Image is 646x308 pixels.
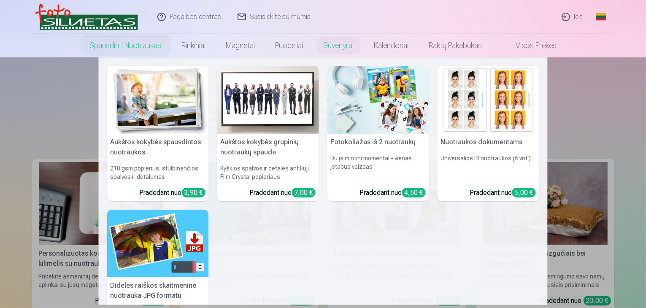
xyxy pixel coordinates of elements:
a: Kalendoriai [364,34,419,57]
h5: Fotokoliažas iš 2 nuotraukų [327,134,429,151]
img: Aukštos kokybės grupinių nuotraukų spauda [217,66,319,134]
a: Magnetai [216,34,265,57]
div: Pradedant nuo [360,188,426,198]
a: Visos prekės [492,34,567,57]
a: Raktų pakabukas [419,34,492,57]
h5: Aukštos kokybės grupinių nuotraukų spauda [217,134,319,161]
img: Nuotraukos dokumentams [438,66,539,134]
h5: Nuotraukos dokumentams [438,134,539,151]
h6: 210 gsm popierius, stulbinančios spalvos ir detalumas [107,161,209,184]
div: Pradedant nuo [140,188,205,198]
div: 5,00 € [512,188,536,197]
a: Aukštos kokybės spausdintos nuotraukos Aukštos kokybės spausdintos nuotraukos210 gsm popierius, s... [107,66,209,201]
a: Aukštos kokybės grupinių nuotraukų spaudaAukštos kokybės grupinių nuotraukų spaudaRyškios spalvos... [217,66,319,201]
img: Aukštos kokybės spausdintos nuotraukos [107,66,209,134]
h5: Didelės raiškos skaitmeninė nuotrauka JPG formatu [107,277,209,304]
h6: Ryškios spalvos ir detalės ant Fuji Film Crystal popieriaus [217,161,319,184]
h6: Du įsimintini momentai - vienas įstabus vaizdas [327,151,429,184]
div: 3,90 € [182,188,205,197]
div: 4,50 € [402,188,426,197]
img: Didelės raiškos skaitmeninė nuotrauka JPG formatu [107,210,209,278]
div: Pradedant nuo [250,188,316,198]
div: Pradedant nuo [470,188,536,198]
a: Rinkiniai [171,34,216,57]
a: Fotokoliažas iš 2 nuotraukųFotokoliažas iš 2 nuotraukųDu įsimintini momentai - vienas įstabus vai... [327,66,429,201]
h5: Aukštos kokybės spausdintos nuotraukos [107,134,209,161]
img: Fotokoliažas iš 2 nuotraukų [327,66,429,134]
a: Puodeliai [265,34,313,57]
a: Spausdinti nuotraukas [79,34,171,57]
img: /v3 [35,3,138,30]
a: Nuotraukos dokumentamsNuotraukos dokumentamsUniversalios ID nuotraukos (6 vnt.)Pradedant nuo5,00 € [438,66,539,201]
h6: Universalios ID nuotraukos (6 vnt.) [438,151,539,184]
a: Suvenyrai [313,34,364,57]
div: 7,00 € [292,188,316,197]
